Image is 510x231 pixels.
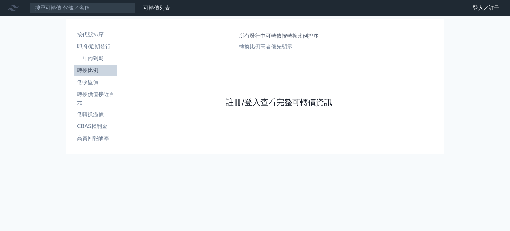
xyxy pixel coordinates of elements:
li: 低收盤價 [74,78,117,86]
a: 轉換價值接近百元 [74,89,117,108]
li: 一年內到期 [74,55,117,62]
a: 低轉換溢價 [74,109,117,120]
a: CBAS權利金 [74,121,117,132]
a: 可轉債列表 [143,5,170,11]
input: 搜尋可轉債 代號／名稱 [29,2,135,14]
li: 即將/近期發行 [74,43,117,51]
li: 轉換價值接近百元 [74,90,117,106]
a: 按代號排序 [74,29,117,40]
li: 轉換比例 [74,66,117,74]
li: 高賣回報酬率 [74,134,117,142]
a: 轉換比例 [74,65,117,76]
a: 低收盤價 [74,77,117,88]
p: 轉換比例高者優先顯示。 [239,43,319,51]
li: 按代號排序 [74,31,117,39]
li: CBAS權利金 [74,122,117,130]
a: 一年內到期 [74,53,117,64]
li: 低轉換溢價 [74,110,117,118]
a: 註冊/登入查看完整可轉債資訊 [226,97,332,108]
h1: 所有發行中可轉債按轉換比例排序 [239,32,319,40]
a: 登入／註冊 [467,3,505,13]
a: 高賣回報酬率 [74,133,117,144]
a: 即將/近期發行 [74,41,117,52]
